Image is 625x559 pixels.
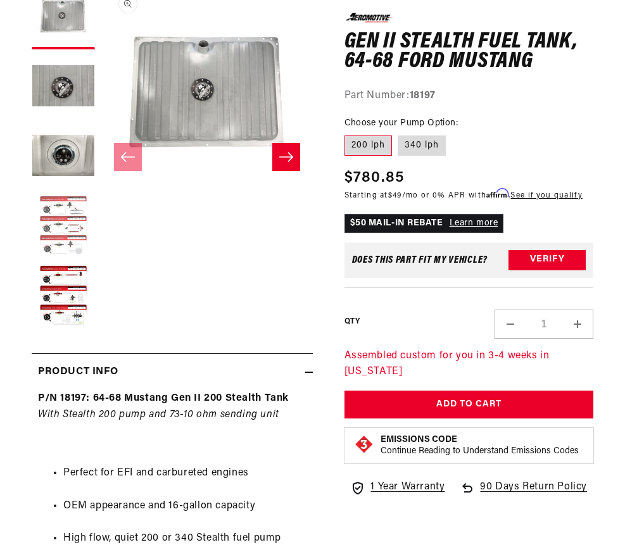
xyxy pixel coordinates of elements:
button: Load image 3 in gallery view [32,125,95,189]
li: OEM appearance and 16-gallon capacity [63,498,306,515]
p: Assembled custom for you in 3-4 weeks in [US_STATE] [344,348,594,380]
li: Perfect for EFI and carbureted engines [63,465,306,482]
button: Add to Cart [344,391,594,419]
a: 1 Year Warranty [350,479,445,496]
img: Emissions code [354,434,374,455]
span: 1 Year Warranty [370,479,445,496]
strong: P/N 18197: 64-68 Mustang Gen II 200 Stealth Tank [38,393,289,403]
label: QTY [344,317,360,327]
p: Continue Reading to Understand Emissions Codes [381,446,579,457]
label: 340 lph [398,135,446,156]
button: Load image 2 in gallery view [32,56,95,119]
p: $50 MAIL-IN REBATE [344,213,504,232]
p: Starting at /mo or 0% APR with . [344,189,583,201]
a: See if you qualify - Learn more about Affirm Financing (opens in modal) [510,191,582,199]
a: Learn more [450,218,498,227]
h2: Product Info [38,364,118,380]
span: $49 [388,191,402,199]
span: 90 Days Return Policy [480,479,587,508]
button: Load image 5 in gallery view [32,265,95,328]
button: Emissions CodeContinue Reading to Understand Emissions Codes [381,434,579,457]
div: Does This part fit My vehicle? [352,254,488,265]
a: 90 Days Return Policy [460,479,587,508]
h1: Gen II Stealth Fuel Tank, 64-68 Ford Mustang [344,32,594,72]
li: High flow, quiet 200 or 340 Stealth fuel pump [63,531,306,547]
label: 200 lph [344,135,392,156]
div: Part Number: [344,87,594,104]
button: Slide right [272,143,300,171]
legend: Choose your Pump Option: [344,116,460,130]
button: Load image 4 in gallery view [32,195,95,258]
button: Slide left [114,143,142,171]
button: Verify [508,249,586,270]
summary: Product Info [32,354,313,391]
span: Affirm [486,188,508,198]
span: $780.85 [344,166,405,189]
em: With Stealth 200 pump and 73-10 ohm sending unit [38,410,279,420]
strong: Emissions Code [381,435,457,444]
strong: 18197 [410,90,436,100]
